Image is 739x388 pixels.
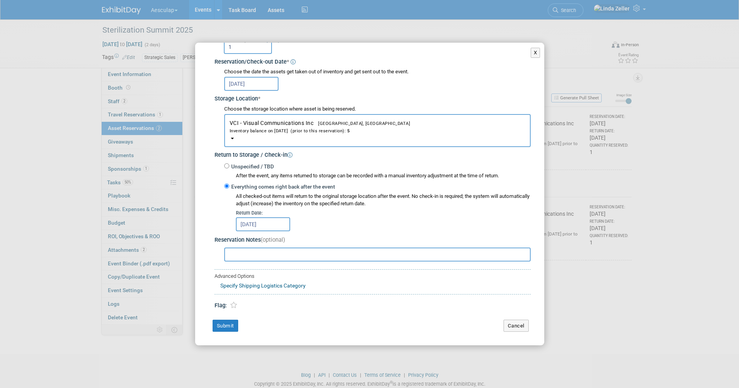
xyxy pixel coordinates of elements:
[504,320,529,332] button: Cancel
[236,193,531,208] div: All checked-out items will return to the original storage location after the event. No check-in i...
[224,114,531,147] button: VCI - Visual Communications Inc[GEOGRAPHIC_DATA], [GEOGRAPHIC_DATA]Inventory balance on [DATE] (p...
[215,302,227,309] span: Flag:
[224,68,531,76] div: Choose the date the assets get taken out of inventory and get sent out to the event.
[224,77,279,91] input: Reservation Date
[261,237,285,243] span: (optional)
[230,120,525,134] span: VCI - Visual Communications Inc
[229,163,274,171] label: Unspecified / TBD
[236,210,531,217] div: Return Date:
[346,128,350,133] span: 5
[313,121,410,126] span: [GEOGRAPHIC_DATA], [GEOGRAPHIC_DATA]
[215,56,531,66] div: Reservation/Check-out Date
[224,170,531,180] div: After the event, any items returned to storage can be recorded with a manual inventory adjustment...
[531,48,540,58] button: X
[224,106,531,113] div: Choose the storage location where asset is being reserved.
[236,217,290,231] input: Return Date
[213,320,238,332] button: Submit
[230,127,525,134] div: Inventory balance on [DATE] (prior to this reservation):
[215,273,531,280] div: Advanced Options
[215,93,531,103] div: Storage Location
[229,183,335,191] label: Everything comes right back after the event
[215,236,531,244] div: Reservation Notes
[220,282,306,289] a: Specify Shipping Logistics Category
[215,149,531,159] div: Return to Storage / Check-in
